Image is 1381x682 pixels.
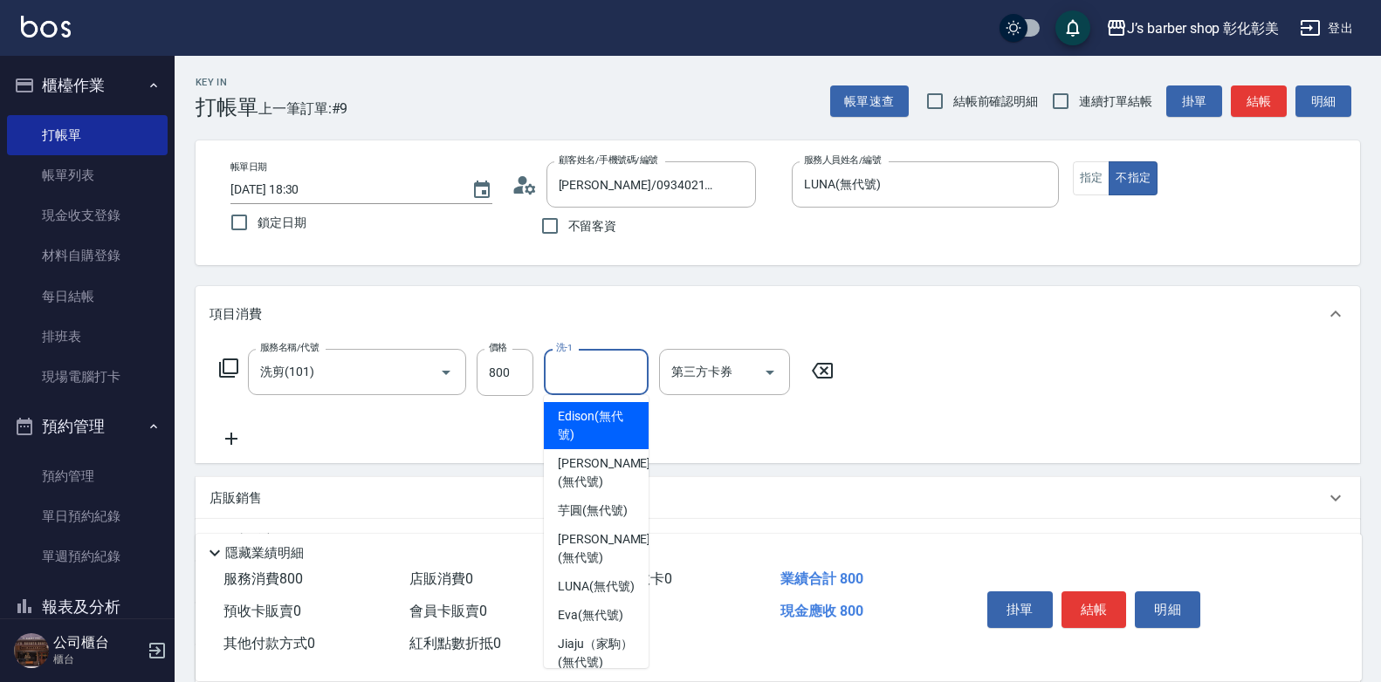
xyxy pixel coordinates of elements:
div: 店販銷售 [196,477,1360,519]
span: 會員卡販賣 0 [409,603,487,619]
button: 明細 [1295,85,1351,118]
a: 單日預約紀錄 [7,496,168,536]
span: Eva (無代號) [558,606,623,624]
a: 材料自購登錄 [7,235,168,276]
h2: Key In [196,77,258,88]
span: [PERSON_NAME] (無代號) [558,530,650,567]
span: 不留客資 [568,217,617,235]
span: 芋圓 (無代號) [558,501,628,520]
label: 顧客姓名/手機號碼/編號 [559,153,658,167]
button: 登出 [1293,12,1360,44]
p: 櫃台 [53,651,142,667]
button: Choose date, selected date is 2025-08-11 [461,169,503,211]
a: 單週預約紀錄 [7,536,168,576]
button: Open [432,358,460,386]
h3: 打帳單 [196,95,258,119]
button: 掛單 [987,591,1053,628]
button: 結帳 [1062,591,1127,628]
span: 店販消費 0 [409,570,473,587]
div: J’s barber shop 彰化彰美 [1127,17,1279,39]
span: [PERSON_NAME] (無代號) [558,454,650,491]
button: 不指定 [1109,161,1158,195]
span: LUNA (無代號) [558,577,635,596]
span: 上一筆訂單:#9 [258,98,348,119]
button: 明細 [1135,591,1200,628]
button: Open [756,358,784,386]
a: 現金收支登錄 [7,195,168,235]
p: 項目消費 [210,305,262,324]
a: 預約管理 [7,456,168,496]
span: Jiaju（家駒） (無代號) [558,635,635,672]
button: save [1055,10,1090,45]
span: 鎖定日期 [258,214,306,232]
a: 每日結帳 [7,276,168,317]
button: J’s barber shop 彰化彰美 [1099,10,1286,46]
a: 現場電腦打卡 [7,357,168,397]
label: 價格 [489,341,507,354]
button: 報表及分析 [7,584,168,630]
img: Person [14,633,49,668]
span: 業績合計 800 [780,570,863,587]
a: 排班表 [7,317,168,357]
button: 掛單 [1166,85,1222,118]
span: 結帳前確認明細 [953,92,1039,111]
label: 帳單日期 [230,160,267,174]
span: 連續打單結帳 [1079,92,1152,111]
h5: 公司櫃台 [53,634,142,651]
a: 帳單列表 [7,155,168,195]
span: 服務消費 800 [223,570,303,587]
label: 洗-1 [556,341,573,354]
p: 隱藏業績明細 [225,544,304,563]
input: YYYY/MM/DD hh:mm [230,175,454,204]
p: 店販銷售 [210,489,262,508]
img: Logo [21,16,71,38]
p: 預收卡販賣 [210,531,275,549]
button: 帳單速查 [830,85,909,118]
label: 服務人員姓名/編號 [804,153,881,167]
button: 結帳 [1231,85,1287,118]
label: 服務名稱/代號 [260,341,319,354]
button: 指定 [1073,161,1110,195]
button: 預約管理 [7,404,168,449]
a: 打帳單 [7,115,168,155]
button: 櫃檯作業 [7,63,168,108]
div: 項目消費 [196,286,1360,342]
div: 預收卡販賣 [196,519,1360,561]
span: 現金應收 800 [780,603,863,619]
span: 紅利點數折抵 0 [409,635,501,651]
span: 其他付款方式 0 [223,635,315,651]
span: Edison (無代號) [558,407,635,444]
span: 預收卡販賣 0 [223,603,301,619]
